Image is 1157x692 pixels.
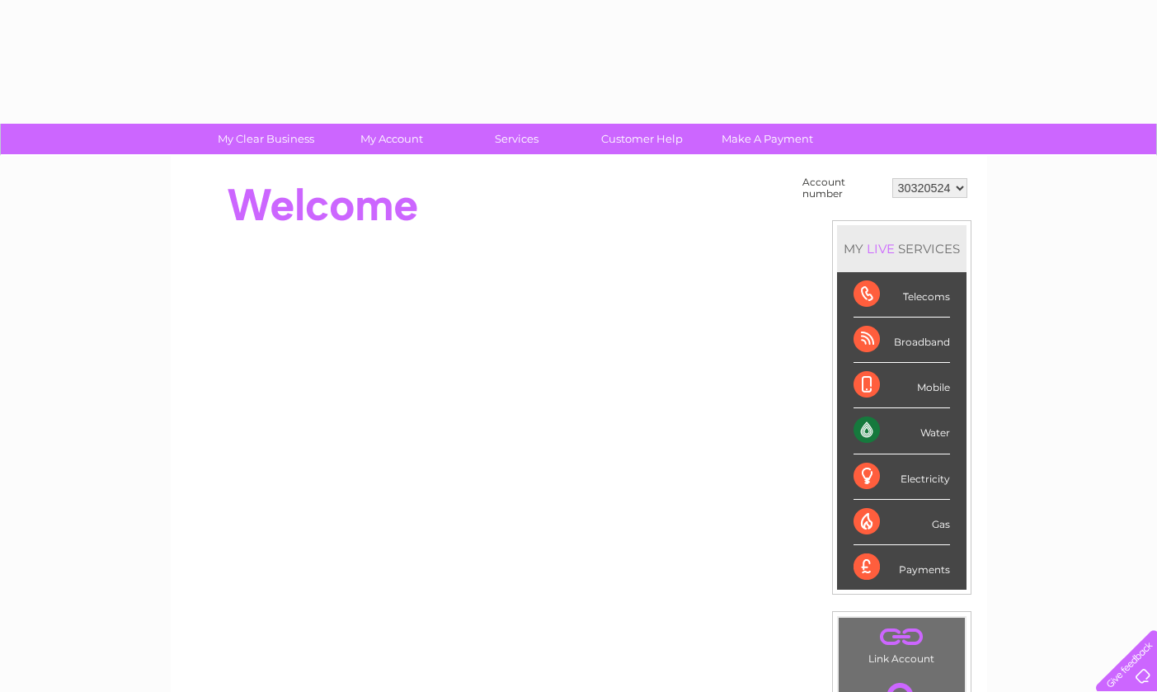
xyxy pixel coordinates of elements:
div: Electricity [854,454,950,500]
a: Services [449,124,585,154]
a: . [843,622,961,651]
div: Gas [854,500,950,545]
div: Broadband [854,318,950,363]
a: My Clear Business [198,124,334,154]
div: Payments [854,545,950,590]
a: Customer Help [574,124,710,154]
div: Telecoms [854,272,950,318]
a: My Account [323,124,459,154]
a: Make A Payment [699,124,835,154]
div: Mobile [854,363,950,408]
div: LIVE [863,241,898,257]
div: Water [854,408,950,454]
td: Link Account [838,617,966,669]
div: MY SERVICES [837,225,967,272]
td: Account number [798,172,888,204]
